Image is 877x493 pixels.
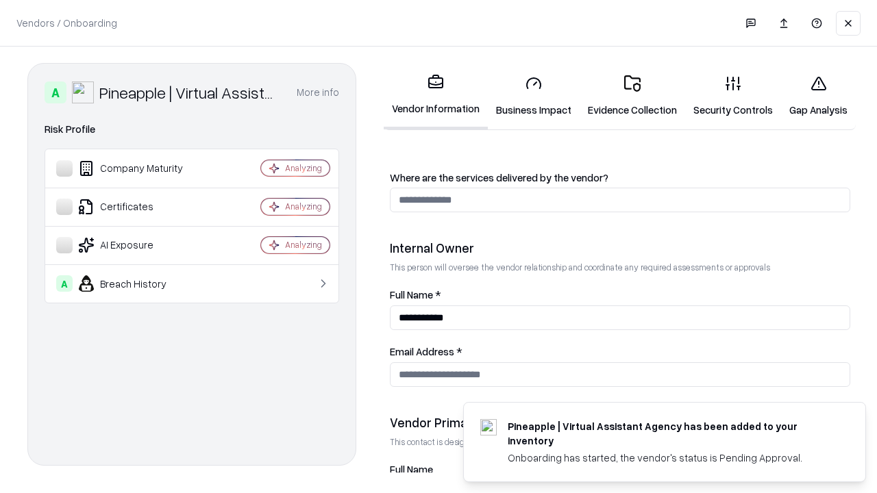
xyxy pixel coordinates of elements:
div: Internal Owner [390,240,850,256]
p: This contact is designated to receive the assessment request from Shift [390,436,850,448]
a: Business Impact [488,64,580,128]
div: Vendor Primary Contact [390,414,850,431]
div: Company Maturity [56,160,220,177]
a: Gap Analysis [781,64,856,128]
div: Pineapple | Virtual Assistant Agency has been added to your inventory [508,419,832,448]
div: Analyzing [285,239,322,251]
div: Onboarding has started, the vendor's status is Pending Approval. [508,451,832,465]
button: More info [297,80,339,105]
div: AI Exposure [56,237,220,253]
div: Breach History [56,275,220,292]
p: Vendors / Onboarding [16,16,117,30]
div: Analyzing [285,162,322,174]
label: Full Name * [390,290,850,300]
label: Email Address * [390,346,850,357]
label: Where are the services delivered by the vendor? [390,173,850,183]
div: Risk Profile [45,121,339,138]
p: This person will oversee the vendor relationship and coordinate any required assessments or appro... [390,262,850,273]
img: trypineapple.com [480,419,497,435]
div: Certificates [56,199,220,215]
img: Pineapple | Virtual Assistant Agency [72,81,94,103]
div: A [45,81,66,103]
div: A [56,275,73,292]
a: Vendor Information [384,63,488,129]
label: Full Name [390,464,850,475]
div: Analyzing [285,201,322,212]
div: Pineapple | Virtual Assistant Agency [99,81,280,103]
a: Evidence Collection [580,64,685,128]
a: Security Controls [685,64,781,128]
